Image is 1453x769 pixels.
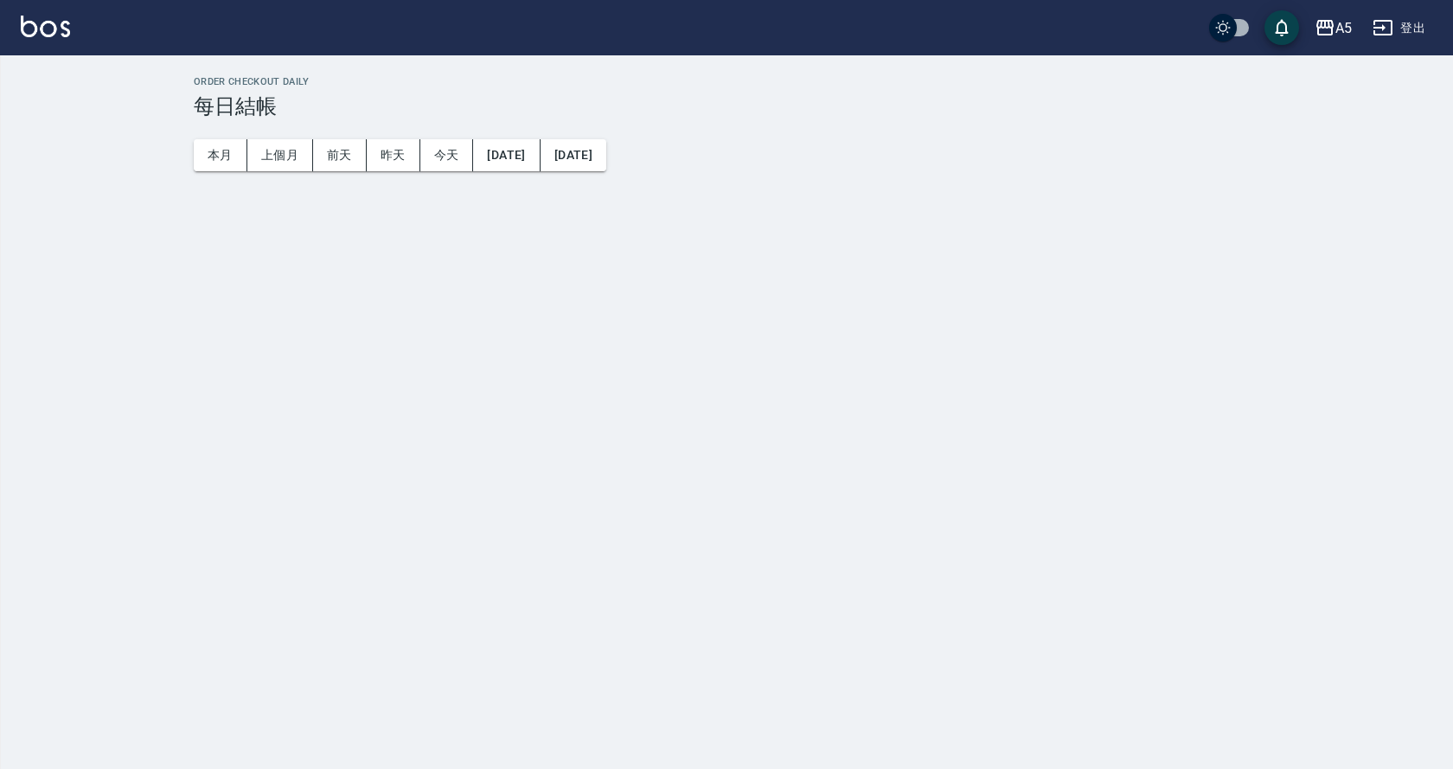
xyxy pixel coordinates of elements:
[313,139,367,171] button: 前天
[247,139,313,171] button: 上個月
[1335,17,1352,39] div: A5
[367,139,420,171] button: 昨天
[21,16,70,37] img: Logo
[1366,12,1432,44] button: 登出
[194,139,247,171] button: 本月
[420,139,474,171] button: 今天
[194,76,1432,87] h2: Order checkout daily
[473,139,540,171] button: [DATE]
[541,139,606,171] button: [DATE]
[1264,10,1299,45] button: save
[1308,10,1359,46] button: A5
[194,94,1432,119] h3: 每日結帳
